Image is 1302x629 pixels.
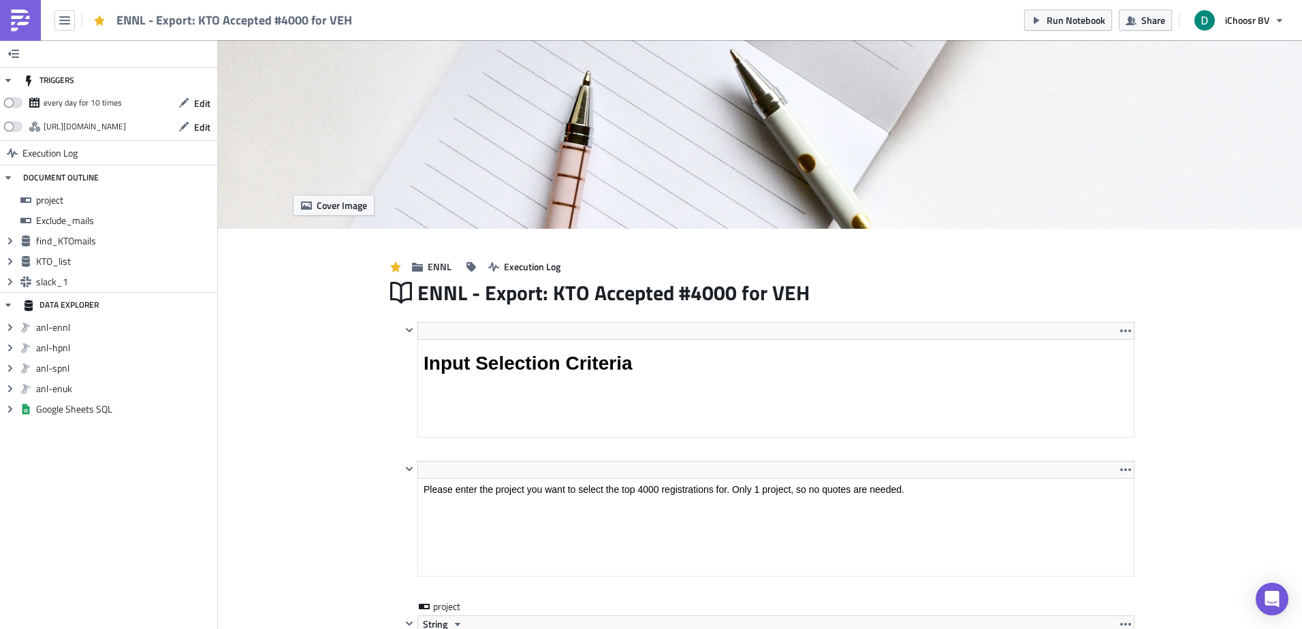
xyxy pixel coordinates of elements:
span: Cover Image [317,198,367,212]
span: Run Notebook [1047,13,1105,27]
span: slack_1 [36,276,214,288]
p: Here we'll get the data in the expected Expoint format fitting the criteria - registrations from ... [5,5,710,27]
span: Edit [194,120,210,134]
span: anl-spnl [36,362,214,374]
span: iChoosr BV [1225,13,1269,27]
button: Execution Log [481,256,567,277]
body: Rich Text Area. Press ALT-0 for help. [5,5,710,27]
span: ENNL [428,259,451,274]
p: Click the "Run All" button on the top right, and the result will come in the data-export slack ch... [5,5,710,16]
img: Avatar [1193,9,1216,32]
iframe: Rich Text Area [418,340,1134,437]
button: Hide content [401,322,417,338]
body: Rich Text Area. Press ALT-0 for help. [5,5,710,16]
div: DOCUMENT OUTLINE [23,165,99,190]
button: Edit [172,93,217,114]
h1: Collect the data [5,13,710,35]
button: Run Notebook [1024,10,1112,31]
span: Execution Log [504,259,560,274]
span: anl-hpnl [36,342,214,354]
button: Cover Image [293,195,375,216]
button: Edit [172,116,217,138]
span: project [433,600,488,613]
div: https://pushmetrics.io/api/v1/report/3WLD1kGlke/webhook?token=df75a662d4234dcfb931a56a26a34644 [44,116,126,137]
img: Cover Image [218,40,1302,229]
p: Please find below the Export: KTO Accepted #4000 for VEH for {{ project }} [5,5,682,16]
span: project [36,194,214,206]
span: anl-ennl [36,321,214,334]
body: Rich Text Area. Press ALT-0 for help. [5,13,710,35]
span: Exclude_mails [36,214,214,227]
span: Execution Log [22,141,78,165]
span: find_KTOmails [36,235,214,247]
div: every day for 10 times [44,93,122,113]
iframe: Rich Text Area [418,479,1134,576]
span: ENNL - Export: KTO Accepted #4000 for VEH [116,12,353,28]
div: TRIGGERS [23,68,74,93]
span: Google Sheets SQL [36,403,214,415]
button: Hide content [401,461,417,477]
button: iChoosr BV [1186,5,1292,35]
span: KTO_list [36,255,214,268]
span: anl-enuk [36,383,214,395]
button: Share [1119,10,1172,31]
body: Rich Text Area. Press ALT-0 for help. [5,5,682,16]
div: DATA EXPLORER [23,293,99,317]
h1: Send result to data-export channel [5,13,710,35]
span: Edit [194,96,210,110]
div: Open Intercom Messenger [1256,583,1288,615]
button: ENNL [405,256,458,277]
p: Please enter mailing(s), which should exclude the registrant. Format comma-separated list with ea... [5,5,710,16]
span: ENNL - Export: KTO Accepted #4000 for VEH [417,280,811,306]
span: Share [1141,13,1165,27]
img: PushMetrics [10,10,31,31]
